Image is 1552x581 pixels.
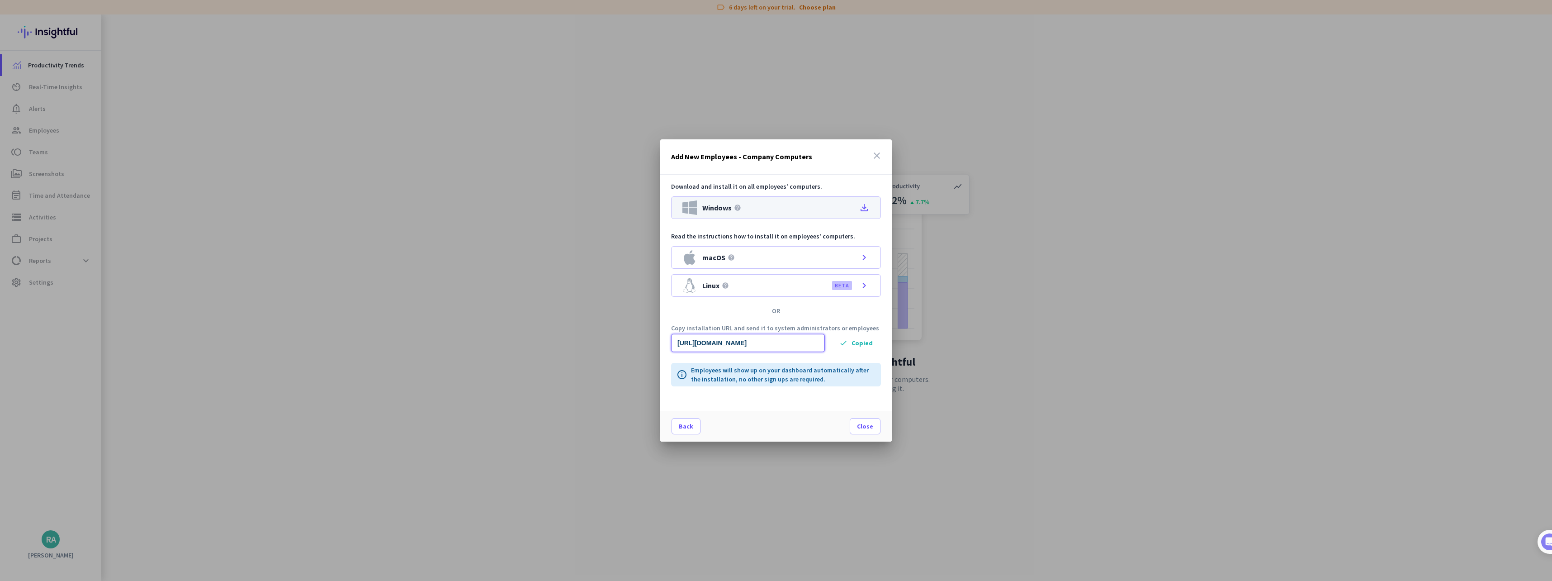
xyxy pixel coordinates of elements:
span: Close [857,422,873,431]
i: close [871,150,882,161]
i: help [734,204,741,211]
h3: Add New Employees - Company Computers [671,153,812,160]
span: macOS [702,254,725,261]
i: help [728,254,735,261]
i: help [722,282,729,289]
img: Windows [682,200,697,215]
span: Back [679,422,693,431]
i: info [677,369,687,380]
label: BETA [835,282,849,289]
i: chevron_right [859,252,870,263]
img: Linux [682,278,697,293]
span: Copied [852,339,873,347]
span: Windows [702,204,732,211]
button: Back [672,418,700,434]
i: done [839,339,847,347]
i: file_download [859,202,870,213]
p: Copy installation URL and send it to system administrators or employees [671,325,881,331]
p: Read the instructions how to install it on employees' computers. [671,232,881,241]
button: Close [850,418,880,434]
p: Download and install it on all employees' computers. [671,182,881,191]
div: OR [660,308,892,314]
i: chevron_right [859,280,870,291]
img: macOS [682,250,697,265]
span: Linux [702,282,719,289]
p: Employees will show up on your dashboard automatically after the installation, no other sign ups ... [691,366,875,384]
input: Public download URL [671,334,825,352]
